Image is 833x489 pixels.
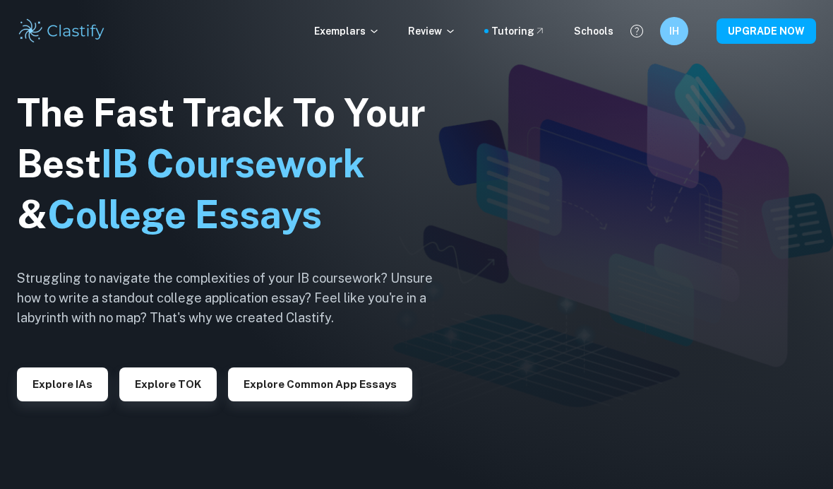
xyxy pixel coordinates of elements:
button: Explore TOK [119,367,217,401]
h6: Struggling to navigate the complexities of your IB coursework? Unsure how to write a standout col... [17,269,455,328]
p: Review [408,23,456,39]
span: IB Coursework [101,141,365,186]
button: UPGRADE NOW [717,18,816,44]
span: College Essays [47,192,322,237]
h1: The Fast Track To Your Best & [17,88,455,240]
p: Exemplars [314,23,380,39]
button: Help and Feedback [625,19,649,43]
img: Clastify logo [17,17,107,45]
a: Explore Common App essays [228,377,412,390]
button: Explore IAs [17,367,108,401]
h6: IH [666,23,683,39]
a: Tutoring [491,23,546,39]
a: Explore TOK [119,377,217,390]
a: Explore IAs [17,377,108,390]
button: IH [660,17,688,45]
a: Schools [574,23,613,39]
button: Explore Common App essays [228,367,412,401]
